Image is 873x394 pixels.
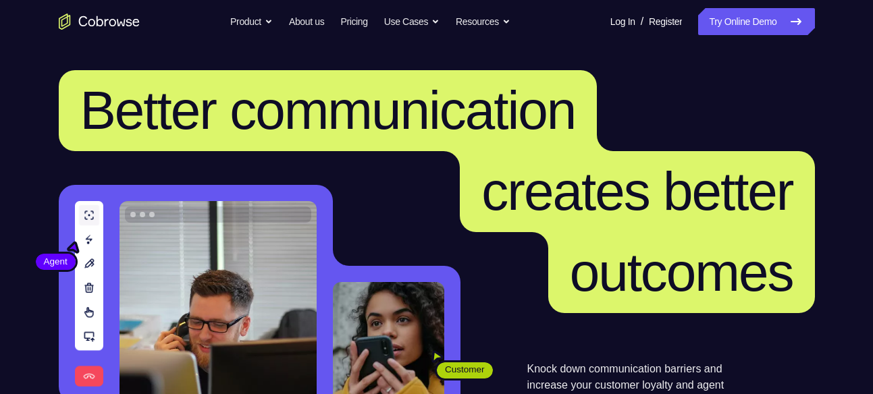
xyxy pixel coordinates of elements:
[570,242,793,302] span: outcomes
[649,8,682,35] a: Register
[340,8,367,35] a: Pricing
[698,8,814,35] a: Try Online Demo
[641,13,643,30] span: /
[80,80,576,140] span: Better communication
[456,8,510,35] button: Resources
[59,13,140,30] a: Go to the home page
[289,8,324,35] a: About us
[481,161,793,221] span: creates better
[384,8,440,35] button: Use Cases
[230,8,273,35] button: Product
[610,8,635,35] a: Log In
